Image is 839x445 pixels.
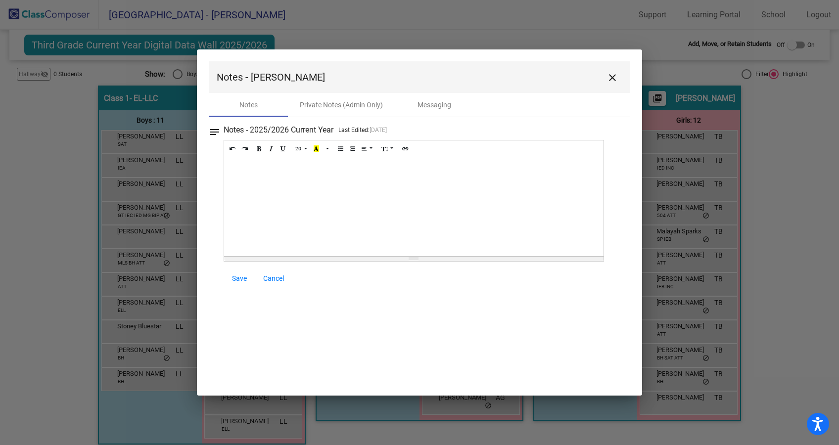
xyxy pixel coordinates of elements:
[418,100,451,110] div: Messaging
[238,143,251,155] button: Redo (CTRL+Y)
[358,143,376,155] button: Paragraph
[322,143,332,155] button: More Color
[399,143,412,155] button: Link (CTRL+K)
[239,100,258,110] div: Notes
[217,69,325,85] span: Notes - [PERSON_NAME]
[209,123,221,135] mat-icon: notes
[277,143,289,155] button: Underline (CTRL+U)
[310,143,323,155] button: Recent Color
[295,145,301,152] span: 20
[378,143,397,155] button: Line Height
[224,257,604,261] div: Resize
[292,143,311,155] button: Font Size
[370,127,387,133] span: [DATE]
[253,143,266,155] button: Bold (CTRL+B)
[338,125,387,135] p: Last Edited:
[227,143,239,155] button: Undo (CTRL+Z)
[263,274,284,282] span: Cancel
[232,274,247,282] span: Save
[606,72,618,84] mat-icon: close
[346,143,359,155] button: Ordered list (CTRL+SHIFT+NUM8)
[334,143,347,155] button: Unordered list (CTRL+SHIFT+NUM7)
[300,100,383,110] div: Private Notes (Admin Only)
[224,123,333,137] h3: Notes - 2025/2026 Current Year
[265,143,278,155] button: Italic (CTRL+I)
